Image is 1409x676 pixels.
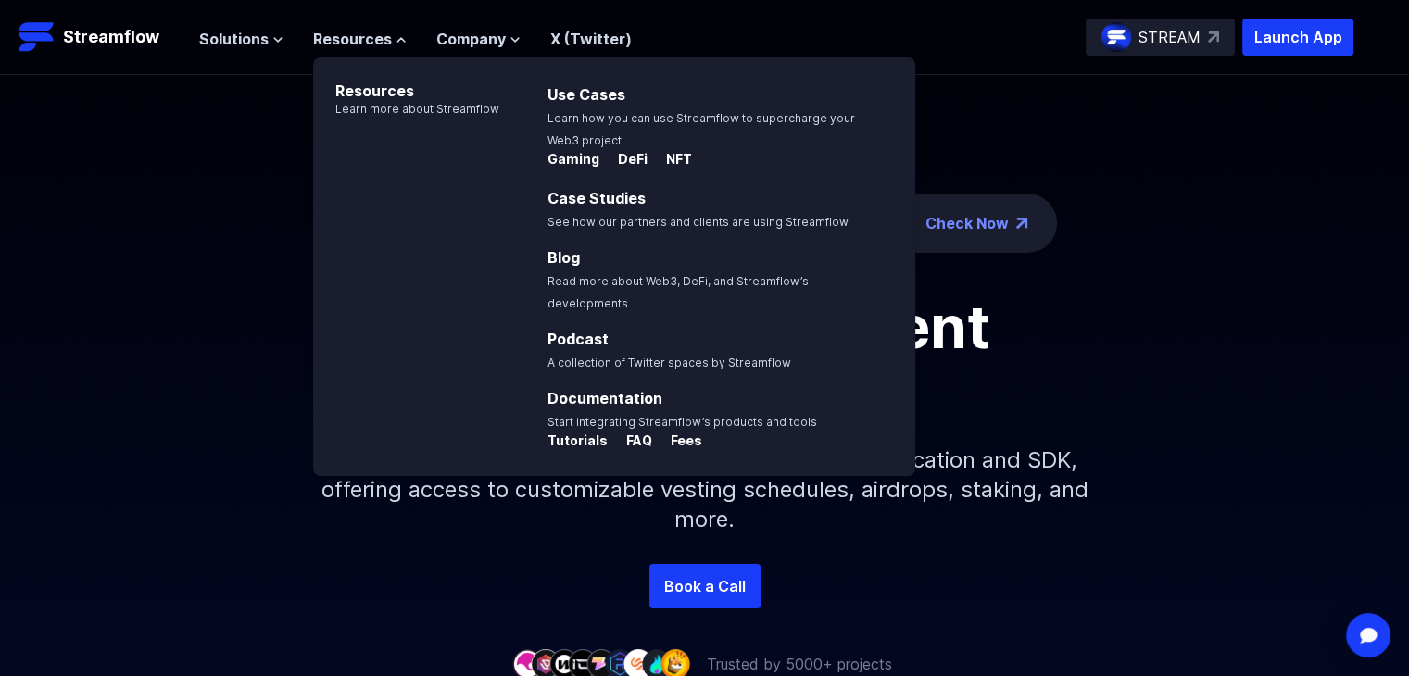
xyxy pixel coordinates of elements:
p: STREAM [1139,26,1201,48]
p: Fees [656,432,702,450]
a: Gaming [547,152,603,170]
p: DeFi [603,150,648,169]
p: Trusted by 5000+ projects [707,653,892,675]
a: Documentation [547,389,662,407]
a: Podcast [547,330,609,348]
a: Blog [547,248,580,267]
a: Fees [656,433,702,452]
a: Check Now [925,212,1009,234]
a: DeFi [603,152,651,170]
span: Resources [313,28,392,50]
a: Use Cases [547,85,625,104]
p: Gaming [547,150,599,169]
span: Learn how you can use Streamflow to supercharge your Web3 project [547,111,855,147]
span: A collection of Twitter spaces by Streamflow [547,356,791,369]
span: Start integrating Streamflow’s products and tools [547,415,817,429]
p: Tutorials [547,432,608,450]
button: Solutions [199,28,283,50]
a: STREAM [1086,19,1235,56]
p: FAQ [611,432,652,450]
h1: Token management infrastructure [288,297,1122,416]
a: Streamflow [19,19,181,56]
button: Company [436,28,521,50]
div: Open Intercom Messenger [1346,613,1390,657]
a: Book a Call [649,564,761,608]
a: Case Studies [547,189,646,207]
a: Tutorials [547,433,611,452]
img: Streamflow Logo [19,19,56,56]
p: Simplify your token distribution with Streamflow's Application and SDK, offering access to custom... [307,416,1103,564]
p: Streamflow [63,24,159,50]
p: NFT [651,150,692,169]
span: Company [436,28,506,50]
p: Resources [313,57,499,102]
span: Solutions [199,28,269,50]
a: NFT [651,152,692,170]
a: FAQ [611,433,656,452]
span: Read more about Web3, DeFi, and Streamflow’s developments [547,274,809,310]
p: Learn more about Streamflow [313,102,499,117]
img: streamflow-logo-circle.png [1101,22,1131,52]
img: top-right-arrow.svg [1208,31,1219,43]
span: See how our partners and clients are using Streamflow [547,215,849,229]
img: top-right-arrow.png [1016,218,1027,229]
button: Resources [313,28,407,50]
a: X (Twitter) [550,30,632,48]
button: Launch App [1242,19,1353,56]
